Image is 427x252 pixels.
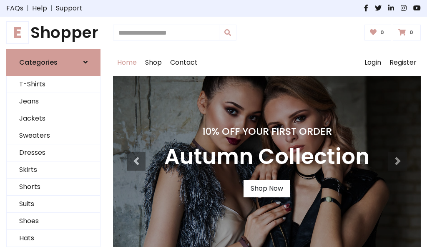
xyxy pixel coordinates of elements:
[113,49,141,76] a: Home
[7,127,100,144] a: Sweaters
[364,25,392,40] a: 0
[385,49,421,76] a: Register
[6,23,100,42] a: EShopper
[6,21,29,44] span: E
[19,58,58,66] h6: Categories
[6,3,23,13] a: FAQs
[141,49,166,76] a: Shop
[407,29,415,36] span: 0
[6,23,100,42] h1: Shopper
[7,144,100,161] a: Dresses
[7,230,100,247] a: Hats
[56,3,83,13] a: Support
[7,213,100,230] a: Shoes
[378,29,386,36] span: 0
[164,126,369,137] h4: 10% Off Your First Order
[7,93,100,110] a: Jeans
[6,49,100,76] a: Categories
[47,3,56,13] span: |
[7,179,100,196] a: Shorts
[244,180,290,197] a: Shop Now
[164,144,369,170] h3: Autumn Collection
[23,3,32,13] span: |
[7,110,100,127] a: Jackets
[7,76,100,93] a: T-Shirts
[360,49,385,76] a: Login
[393,25,421,40] a: 0
[32,3,47,13] a: Help
[7,161,100,179] a: Skirts
[166,49,202,76] a: Contact
[7,196,100,213] a: Suits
